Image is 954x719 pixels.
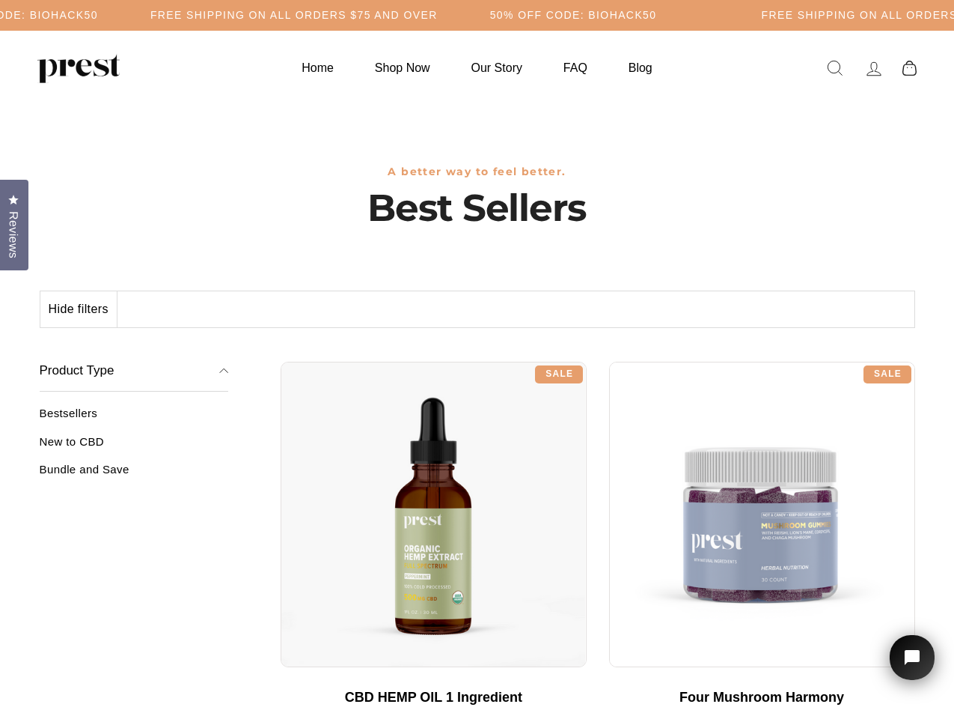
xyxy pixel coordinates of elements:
[870,614,954,719] iframe: Tidio Chat
[610,53,671,82] a: Blog
[150,9,438,22] h5: Free Shipping on all orders $75 and over
[40,351,229,392] button: Product Type
[535,365,583,383] div: Sale
[37,53,120,83] img: PREST ORGANICS
[283,53,670,82] ul: Primary
[490,9,657,22] h5: 50% OFF CODE: BIOHACK50
[453,53,541,82] a: Our Story
[624,690,900,706] div: Four Mushroom Harmony
[40,463,229,488] a: Bundle and Save
[545,53,606,82] a: FAQ
[4,211,23,258] span: Reviews
[283,53,352,82] a: Home
[296,690,572,706] div: CBD HEMP OIL 1 Ingredient
[863,365,911,383] div: Sale
[356,53,449,82] a: Shop Now
[40,186,915,231] h1: Best Sellers
[40,291,117,327] button: Hide filters
[40,166,915,178] h3: A better way to feel better.
[40,435,229,460] a: New to CBD
[40,407,229,431] a: Bestsellers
